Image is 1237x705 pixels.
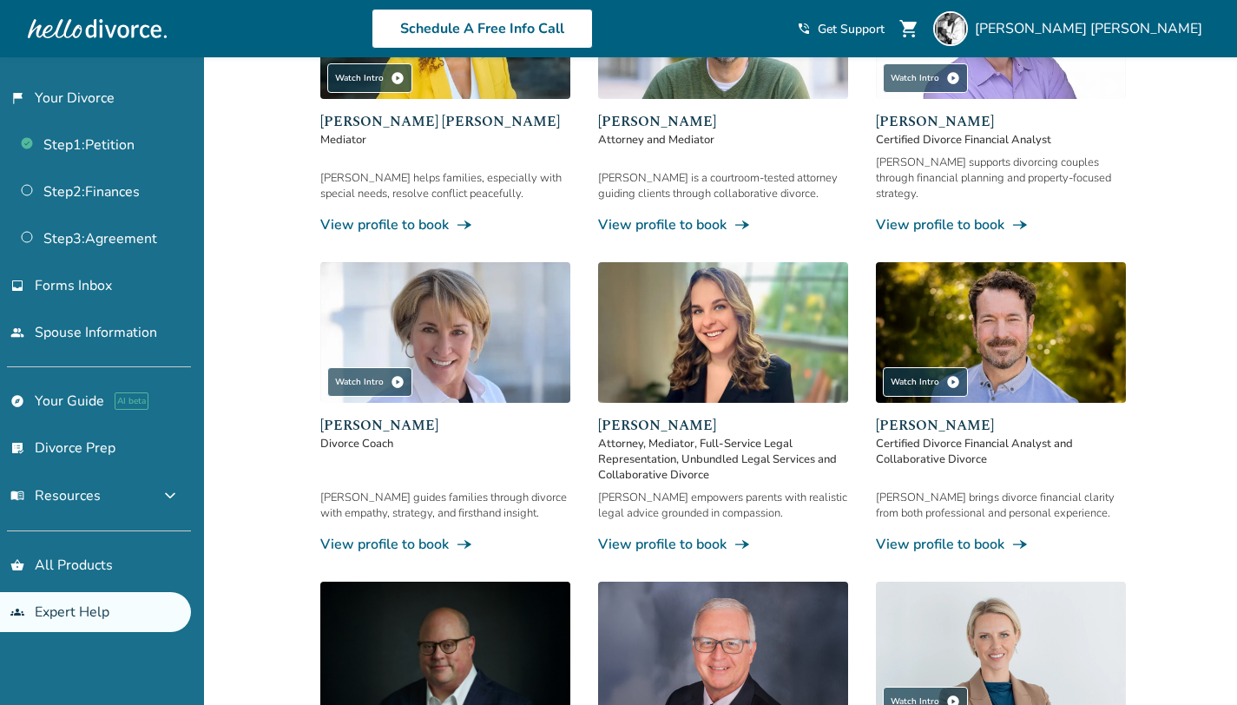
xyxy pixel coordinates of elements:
div: [PERSON_NAME] guides families through divorce with empathy, strategy, and firsthand insight. [320,490,570,521]
span: line_end_arrow_notch [456,536,473,553]
a: View profile to bookline_end_arrow_notch [320,215,570,234]
span: [PERSON_NAME] [320,415,570,436]
div: Watch Intro [327,367,412,397]
span: expand_more [160,485,181,506]
span: shopping_cart [898,18,919,39]
span: line_end_arrow_notch [734,536,751,553]
a: Schedule A Free Info Call [372,9,593,49]
iframe: Chat Widget [848,28,1237,705]
span: Divorce Coach [320,436,570,451]
span: [PERSON_NAME] [598,111,848,132]
span: [PERSON_NAME] [598,415,848,436]
span: line_end_arrow_notch [456,216,473,234]
a: phone_in_talkGet Support [797,21,885,37]
span: AI beta [115,392,148,410]
a: View profile to bookline_end_arrow_notch [320,535,570,554]
span: flag_2 [10,91,24,105]
span: explore [10,394,24,408]
span: Attorney, Mediator, Full-Service Legal Representation, Unbundled Legal Services and Collaborative... [598,436,848,483]
span: Forms Inbox [35,276,112,295]
div: [PERSON_NAME] empowers parents with realistic legal advice grounded in compassion. [598,490,848,521]
img: Lauren Nonnemaker [598,262,848,403]
div: Watch Intro [327,63,412,93]
span: list_alt_check [10,441,24,455]
a: View profile to bookline_end_arrow_notch [598,215,848,234]
span: people [10,326,24,339]
div: [PERSON_NAME] is a courtroom-tested attorney guiding clients through collaborative divorce. [598,170,848,201]
span: phone_in_talk [797,22,811,36]
span: shopping_basket [10,558,24,572]
img: Rahj Watson [933,11,968,46]
span: groups [10,605,24,619]
span: menu_book [10,489,24,503]
span: inbox [10,279,24,293]
a: View profile to bookline_end_arrow_notch [598,535,848,554]
span: Attorney and Mediator [598,132,848,148]
span: Get Support [818,21,885,37]
img: Kim Goodman [320,262,570,403]
span: Resources [10,486,101,505]
span: [PERSON_NAME] [PERSON_NAME] [320,111,570,132]
span: play_circle [391,375,405,389]
span: line_end_arrow_notch [734,216,751,234]
span: Mediator [320,132,570,148]
span: [PERSON_NAME] [PERSON_NAME] [975,19,1209,38]
span: play_circle [391,71,405,85]
div: [PERSON_NAME] helps families, especially with special needs, resolve conflict peacefully. [320,170,570,201]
